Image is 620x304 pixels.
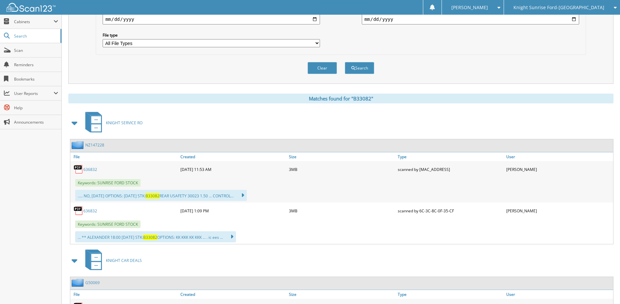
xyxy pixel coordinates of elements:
input: start [103,14,320,24]
a: 636832 [83,208,97,214]
img: PDF.png [74,206,83,216]
div: [DATE] 1:09 PM [179,204,287,217]
div: [PERSON_NAME] [505,163,613,176]
a: Created [179,152,287,161]
div: [DATE] 11:53 AM [179,163,287,176]
a: Type [396,290,505,299]
div: 3MB [287,204,396,217]
span: B33082 [143,235,157,240]
span: KNIGHT CAR DEALS [106,258,142,263]
span: Reminders [14,62,58,68]
span: B33082 [145,193,159,199]
a: 636832 [83,167,97,172]
div: ..... NO, [DATE] OPTIONS: [DATE] STK: REAR USAFETY 30023 1.50 ... CONTROL... [75,190,247,201]
button: Clear [308,62,337,74]
span: Knight Sunrise Ford-[GEOGRAPHIC_DATA] [513,6,604,9]
div: scanned by [MAC_ADDRESS] [396,163,505,176]
span: Help [14,105,58,111]
img: folder2.png [72,141,85,149]
div: [PERSON_NAME] [505,204,613,217]
span: Keywords: SUNRISE FORD STOCK [75,179,141,187]
div: scanned by 6C-3C-8C-0F-35-CF [396,204,505,217]
a: Type [396,152,505,161]
span: KNIGHT SERVICE RO [106,120,142,126]
a: User [505,290,613,299]
span: [PERSON_NAME] [451,6,488,9]
button: Search [345,62,374,74]
a: User [505,152,613,161]
input: end [362,14,579,24]
a: Created [179,290,287,299]
div: 3MB [287,163,396,176]
div: ... ** ALEXANDER 18:00 [DATE] STK: OPTIONS: KK KKK KK KKK ... . ic ees ... [75,231,236,242]
a: KNIGHT SERVICE RO [81,110,142,136]
span: Bookmarks [14,76,58,82]
img: folder2.png [72,279,85,287]
span: Announcements [14,119,58,125]
label: File type [103,32,320,38]
iframe: Chat Widget [587,273,620,304]
span: Keywords: SUNRISE FORD STOCK [75,220,141,228]
span: User Reports [14,91,54,96]
span: Cabinets [14,19,54,24]
div: Matches found for "B33082" [68,94,613,103]
span: Search [14,33,57,39]
a: Size [287,290,396,299]
a: Size [287,152,396,161]
a: KNIGHT CAR DEALS [81,248,142,273]
img: scan123-logo-white.svg [7,3,56,12]
img: PDF.png [74,164,83,174]
a: File [70,152,179,161]
a: NZ147228 [85,142,104,148]
span: Scan [14,48,58,53]
a: G50069 [85,280,100,285]
a: File [70,290,179,299]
